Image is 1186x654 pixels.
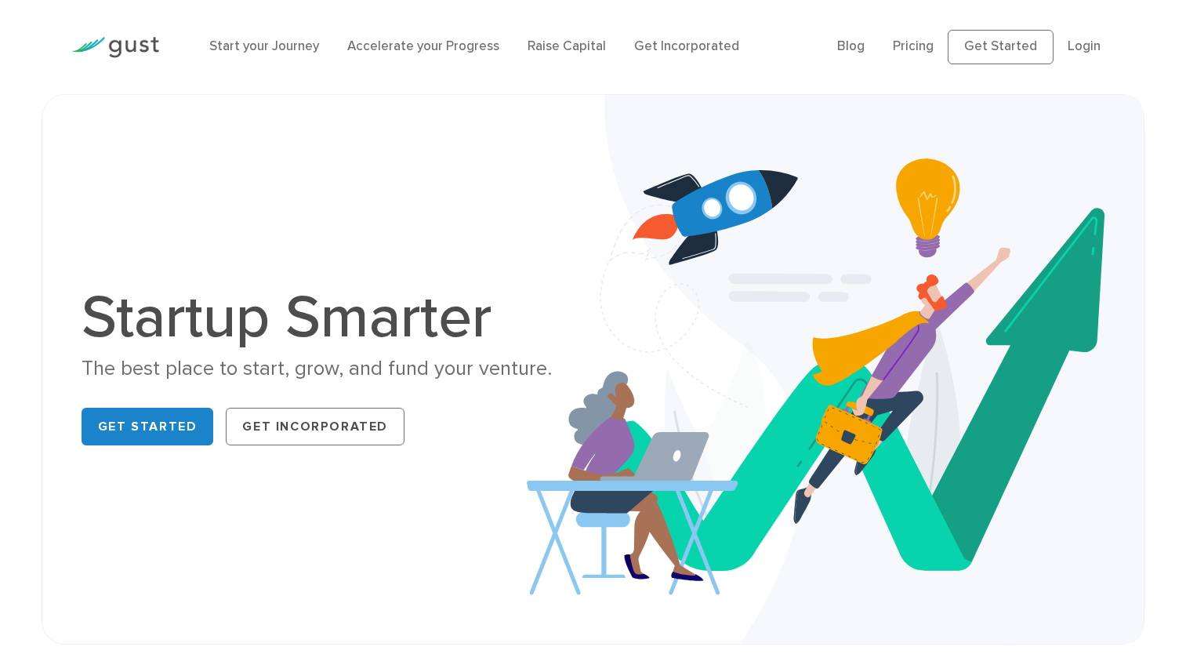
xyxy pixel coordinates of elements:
[347,38,499,54] a: Accelerate your Progress
[82,408,214,445] a: Get Started
[1068,38,1101,54] a: Login
[837,38,865,54] a: Blog
[948,30,1054,64] a: Get Started
[82,355,582,383] div: The best place to start, grow, and fund your venture.
[209,38,319,54] a: Start your Journey
[82,288,582,347] h1: Startup Smarter
[634,38,739,54] a: Get Incorporated
[527,95,1144,644] img: Startup Smarter Hero
[893,38,934,54] a: Pricing
[71,37,159,58] img: Gust Logo
[528,38,606,54] a: Raise Capital
[226,408,404,445] a: Get Incorporated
